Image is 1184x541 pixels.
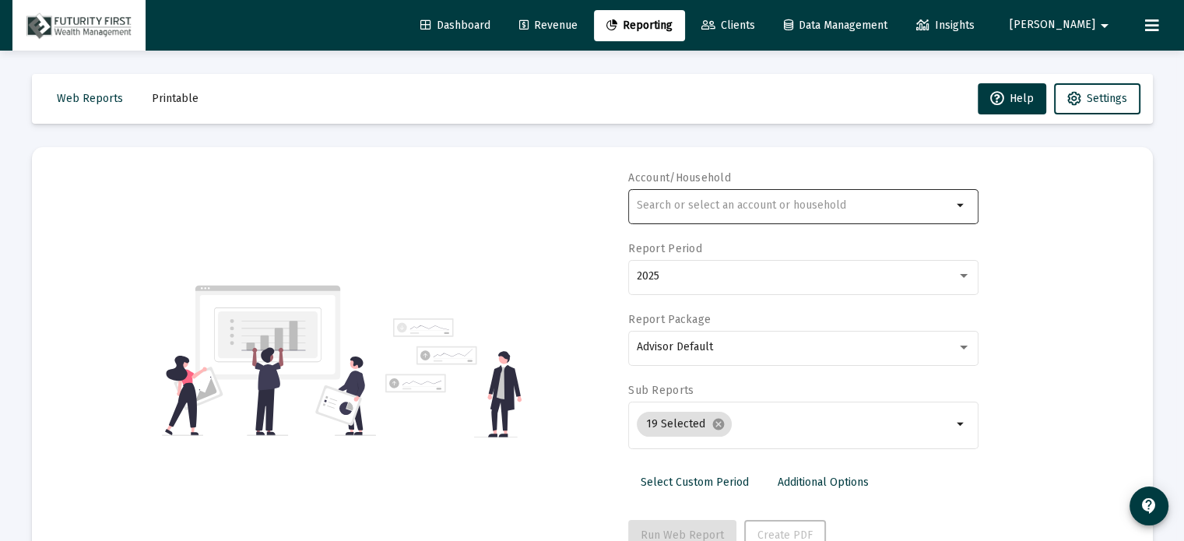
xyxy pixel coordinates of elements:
label: Account/Household [628,171,731,184]
span: Help [990,92,1034,105]
img: Dashboard [24,10,134,41]
button: Printable [139,83,211,114]
mat-icon: cancel [711,417,726,431]
span: Settings [1087,92,1127,105]
a: Clients [689,10,768,41]
span: Printable [152,92,199,105]
span: Web Reports [57,92,123,105]
span: Reporting [606,19,673,32]
a: Data Management [771,10,900,41]
span: Data Management [784,19,887,32]
button: Settings [1054,83,1140,114]
label: Sub Reports [628,384,694,397]
span: 2025 [637,269,659,283]
mat-chip: 19 Selected [637,412,732,437]
a: Dashboard [408,10,503,41]
a: Revenue [507,10,590,41]
button: Web Reports [44,83,135,114]
button: Help [978,83,1046,114]
img: reporting-alt [385,318,522,437]
a: Insights [904,10,987,41]
span: Additional Options [778,476,869,489]
label: Report Period [628,242,702,255]
span: Insights [916,19,975,32]
span: Select Custom Period [641,476,749,489]
span: Advisor Default [637,340,713,353]
span: Dashboard [420,19,490,32]
mat-icon: arrow_drop_down [1095,10,1114,41]
mat-chip-list: Selection [637,409,952,440]
label: Report Package [628,313,711,326]
span: Revenue [519,19,578,32]
img: reporting [162,283,376,437]
span: Clients [701,19,755,32]
button: [PERSON_NAME] [991,9,1133,40]
input: Search or select an account or household [637,199,952,212]
a: Reporting [594,10,685,41]
span: [PERSON_NAME] [1010,19,1095,32]
mat-icon: arrow_drop_down [952,196,971,215]
mat-icon: arrow_drop_down [952,415,971,434]
mat-icon: contact_support [1140,497,1158,515]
